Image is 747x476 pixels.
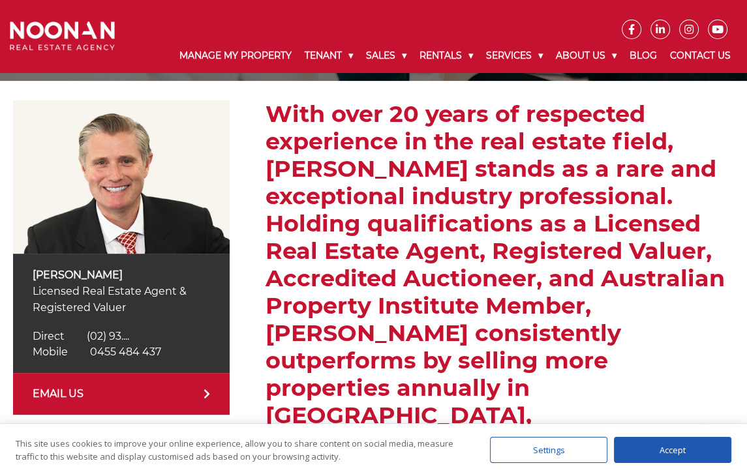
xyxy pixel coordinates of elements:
[490,437,607,463] div: Settings
[480,39,549,72] a: Services
[33,346,161,358] a: Mobile 0455 484 437
[16,437,464,463] div: This site uses cookies to improve your online experience, allow you to share content on social me...
[549,39,623,72] a: About Us
[173,39,298,72] a: Manage My Property
[614,437,731,463] div: Accept
[33,330,65,342] span: Direct
[359,39,413,72] a: Sales
[10,22,115,51] img: Noonan Real Estate Agency
[33,267,210,283] p: [PERSON_NAME]
[663,39,737,72] a: Contact Us
[298,39,359,72] a: Tenant
[413,39,480,72] a: Rentals
[33,330,129,342] a: Click to reveal phone number
[33,283,210,316] p: Licensed Real Estate Agent & Registered Valuer
[623,39,663,72] a: Blog
[90,346,161,358] span: 0455 484 437
[13,100,230,254] img: David Hughes
[13,373,230,415] a: EMAIL US
[87,330,129,342] span: (02) 93....
[33,346,68,358] span: Mobile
